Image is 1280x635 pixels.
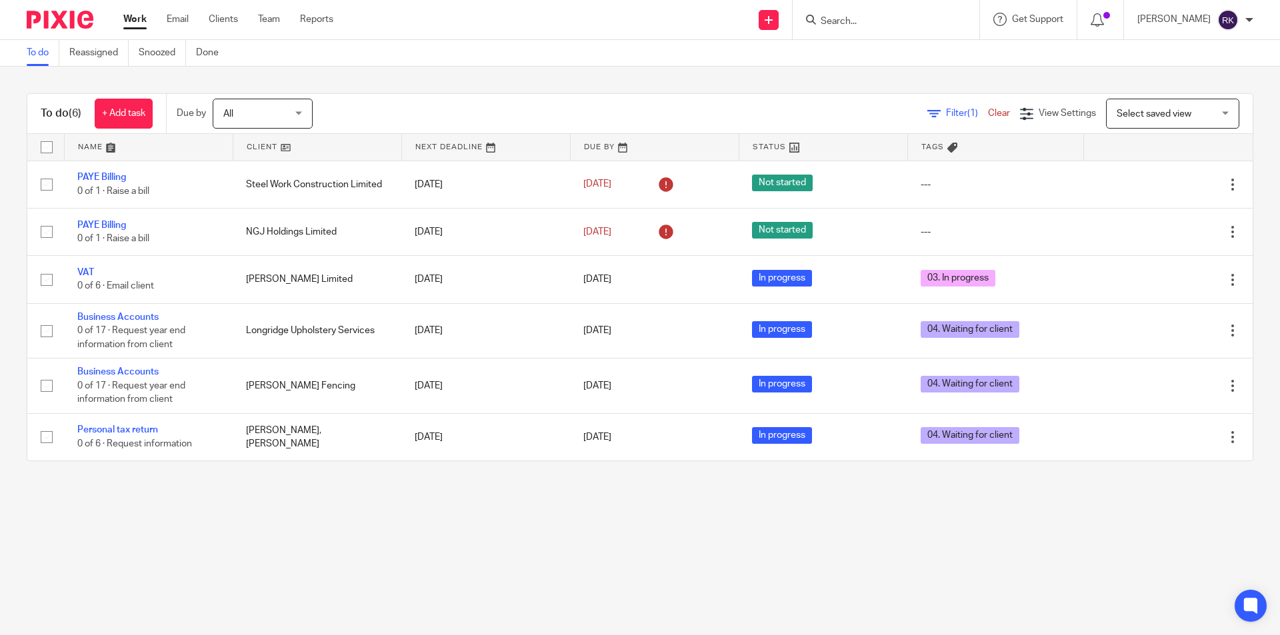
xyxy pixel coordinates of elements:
h1: To do [41,107,81,121]
a: Clear [988,109,1010,118]
td: [DATE] [401,161,570,208]
span: In progress [752,321,812,338]
span: [DATE] [583,381,611,390]
span: 03. In progress [921,270,995,287]
span: Filter [946,109,988,118]
span: [DATE] [583,326,611,335]
a: + Add task [95,99,153,129]
td: Steel Work Construction Limited [233,161,401,208]
span: 04. Waiting for client [921,427,1019,444]
span: 0 of 1 · Raise a bill [77,234,149,243]
a: Done [196,40,229,66]
td: [DATE] [401,256,570,303]
span: 04. Waiting for client [921,321,1019,338]
td: [DATE] [401,413,570,460]
span: [DATE] [583,180,611,189]
span: [DATE] [583,227,611,237]
span: (6) [69,108,81,119]
a: Personal tax return [77,425,158,434]
span: In progress [752,270,812,287]
div: --- [921,225,1070,239]
span: [DATE] [583,275,611,284]
span: Get Support [1012,15,1063,24]
a: Business Accounts [77,313,159,322]
a: VAT [77,268,94,277]
td: NGJ Holdings Limited [233,208,401,255]
span: Select saved view [1117,109,1191,119]
span: 04. Waiting for client [921,376,1019,392]
span: 0 of 6 · Request information [77,439,192,448]
span: All [223,109,233,119]
td: Longridge Upholstery Services [233,303,401,358]
input: Search [819,16,939,28]
p: [PERSON_NAME] [1137,13,1211,26]
td: [DATE] [401,303,570,358]
span: 0 of 17 · Request year end information from client [77,326,185,349]
span: Not started [752,175,813,191]
a: Work [123,13,147,26]
a: Snoozed [139,40,186,66]
span: Tags [921,143,944,151]
a: Team [258,13,280,26]
div: --- [921,178,1070,191]
span: 0 of 17 · Request year end information from client [77,381,185,404]
a: Email [167,13,189,26]
img: Pixie [27,11,93,29]
span: 0 of 1 · Raise a bill [77,187,149,196]
td: [DATE] [401,208,570,255]
a: PAYE Billing [77,173,126,182]
span: [DATE] [583,432,611,442]
td: [PERSON_NAME] Limited [233,256,401,303]
a: Reassigned [69,40,129,66]
span: In progress [752,427,812,444]
p: Due by [177,107,206,120]
a: Reports [300,13,333,26]
span: In progress [752,376,812,392]
span: (1) [967,109,978,118]
td: [PERSON_NAME] Fencing [233,358,401,413]
span: 0 of 6 · Email client [77,282,154,291]
td: [DATE] [401,358,570,413]
a: Business Accounts [77,367,159,376]
img: svg%3E [1217,9,1239,31]
a: Clients [209,13,238,26]
a: To do [27,40,59,66]
span: Not started [752,222,813,239]
a: PAYE Billing [77,221,126,230]
td: [PERSON_NAME], [PERSON_NAME] [233,413,401,460]
span: View Settings [1039,109,1096,118]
